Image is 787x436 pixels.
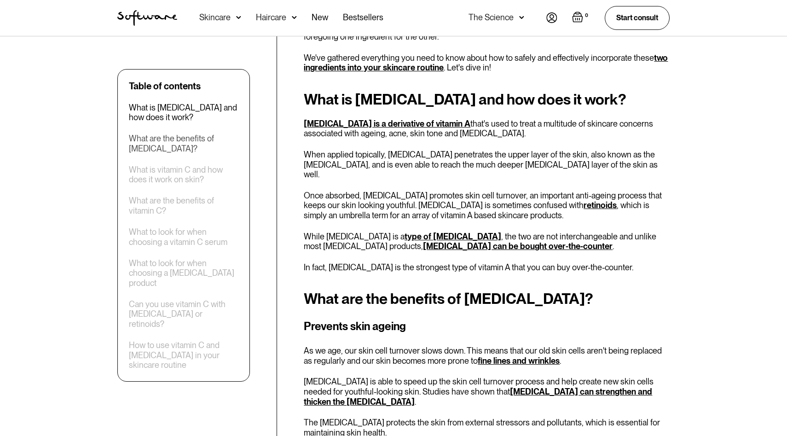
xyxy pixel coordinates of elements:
[129,258,238,288] a: What to look for when choosing a [MEDICAL_DATA] product
[117,10,177,26] a: home
[304,318,670,335] h3: Prevents skin ageing
[304,53,668,73] a: two ingredients into your skincare routine
[129,299,238,329] a: Can you use vitamin C with [MEDICAL_DATA] or retinoids?
[292,13,297,22] img: arrow down
[129,340,238,370] a: How to use vitamin C and [MEDICAL_DATA] in your skincare routine
[256,13,286,22] div: Haircare
[572,12,590,24] a: Open empty cart
[304,119,470,128] a: [MEDICAL_DATA] is a derivative of vitamin A
[304,53,670,73] p: We've gathered everything you need to know about how to safely and effectively incorporate these ...
[405,232,501,241] a: type of [MEDICAL_DATA]
[304,191,670,221] p: Once absorbed, [MEDICAL_DATA] promotes skin cell turnover, an important anti-ageing process that ...
[304,262,670,273] p: In fact, [MEDICAL_DATA] is the strongest type of vitamin A that you can buy over-the-counter.
[304,346,670,366] p: As we age, our skin cell turnover slows down. This means that our old skin cells aren't being rep...
[236,13,241,22] img: arrow down
[129,134,238,154] a: What are the benefits of [MEDICAL_DATA]?
[117,10,177,26] img: Software Logo
[478,356,560,366] a: fine lines and wrinkles
[423,241,613,251] a: [MEDICAL_DATA] can be bought over-the-counter
[605,6,670,29] a: Start consult
[519,13,524,22] img: arrow down
[304,377,670,407] p: [MEDICAL_DATA] is able to speed up the skin cell turnover process and help create new skin cells ...
[129,103,238,122] a: What is [MEDICAL_DATA] and how does it work?
[584,200,617,210] a: retinoids
[304,91,670,108] h2: What is [MEDICAL_DATA] and how does it work?
[469,13,514,22] div: The Science
[304,232,670,251] p: While [MEDICAL_DATA] is a , the two are not interchangeable and unlike most [MEDICAL_DATA] produc...
[129,227,238,247] a: What to look for when choosing a vitamin C serum
[129,81,201,92] div: Table of contents
[304,119,670,139] p: that's used to treat a multitude of skincare concerns associated with ageing, acne, skin tone and...
[583,12,590,20] div: 0
[129,165,238,185] a: What is vitamin C and how does it work on skin?
[199,13,231,22] div: Skincare
[304,387,652,407] a: [MEDICAL_DATA] can strengthen and thicken the [MEDICAL_DATA]
[304,150,670,180] p: When applied topically, [MEDICAL_DATA] penetrates the upper layer of the skin, also known as the ...
[129,196,238,216] a: What are the benefits of vitamin C?
[304,291,670,307] h2: What are the benefits of [MEDICAL_DATA]?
